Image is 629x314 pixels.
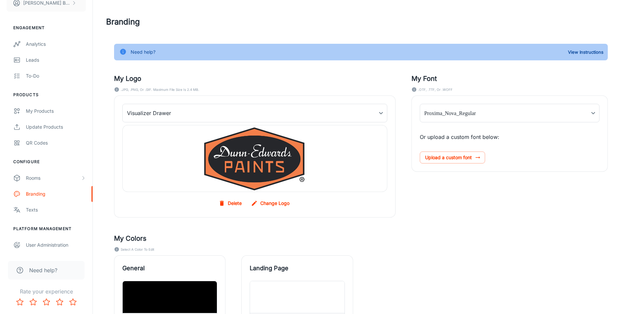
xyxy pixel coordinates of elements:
h5: My Font [411,74,608,84]
span: .JPG, .PNG, or .GIF. Maximum file size is 2.4 MB. [121,86,199,93]
span: General [122,264,217,273]
button: Rate 2 star [27,295,40,309]
button: Rate 3 star [40,295,53,309]
div: Need help? [131,46,156,58]
div: Proxima_Nova_Regular [420,104,599,122]
label: Change Logo [250,197,292,209]
h5: My Colors [114,233,608,243]
div: Visualizer Drawer [122,104,387,122]
h5: My Logo [114,74,396,84]
span: .OTF, .TTF, or .WOFF [418,86,453,93]
img: my_drawer_logo_background_image_en-us.png [201,125,308,192]
h1: Branding [106,16,140,28]
button: Delete [217,197,244,209]
span: Landing Page [250,264,345,273]
button: View Instructions [566,47,605,57]
span: Upload a custom font [420,152,485,163]
button: Rate 5 star [66,295,80,309]
p: Rate your experience [5,287,87,295]
button: Rate 4 star [53,295,66,309]
span: Need help? [29,266,57,274]
p: Or upload a custom font below: [420,133,599,141]
button: Rate 1 star [13,295,27,309]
